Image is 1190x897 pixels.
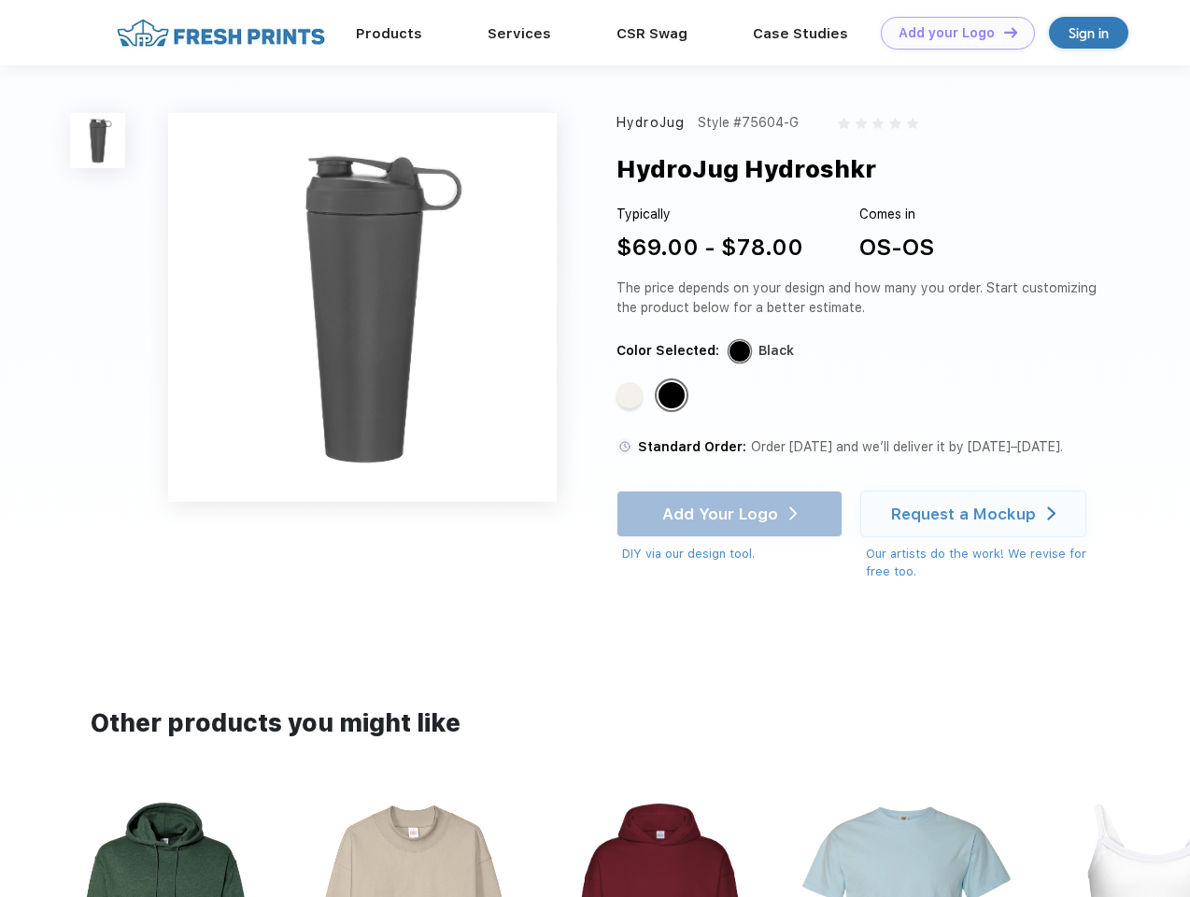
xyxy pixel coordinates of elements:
div: $69.00 - $78.00 [616,231,803,264]
img: DT [1004,27,1017,37]
img: white arrow [1047,506,1055,520]
div: Black [758,341,794,361]
img: gray_star.svg [856,118,867,129]
img: standard order [616,438,633,455]
img: func=resize&h=100 [70,113,125,168]
img: fo%20logo%202.webp [111,17,331,50]
a: Products [356,25,422,42]
div: OS-OS [859,231,934,264]
div: Color Selected: [616,341,719,361]
div: Style #75604-G [698,113,799,133]
div: Sign in [1069,22,1109,44]
div: Add your Logo [899,25,995,41]
div: The price depends on your design and how many you order. Start customizing the product below for ... [616,278,1104,318]
img: func=resize&h=640 [168,113,557,502]
span: Standard Order: [638,439,746,454]
div: Typically [616,205,803,224]
img: gray_star.svg [872,118,884,129]
div: Request a Mockup [891,505,1036,523]
a: Sign in [1049,17,1128,49]
img: gray_star.svg [907,118,918,129]
div: DIY via our design tool. [622,545,843,563]
img: gray_star.svg [838,118,849,129]
div: Comes in [859,205,934,224]
div: HydroJug Hydroshkr [616,151,876,187]
img: gray_star.svg [889,118,900,129]
div: HydroJug [616,113,685,133]
div: Other products you might like [91,705,1098,742]
div: Black [659,382,685,408]
div: Our artists do the work! We revise for free too. [866,545,1104,581]
div: Bone [616,382,643,408]
span: Order [DATE] and we’ll deliver it by [DATE]–[DATE]. [751,439,1063,454]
